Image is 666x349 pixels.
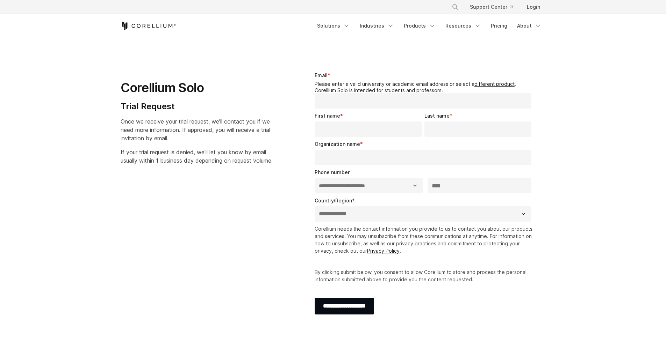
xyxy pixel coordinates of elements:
a: Support Center [464,1,518,13]
a: Industries [356,20,398,32]
a: Pricing [487,20,511,32]
div: Navigation Menu [443,1,546,13]
span: Phone number [315,169,350,175]
h4: Trial Request [121,101,273,112]
h1: Corellium Solo [121,80,273,96]
span: Last name [424,113,450,119]
a: Solutions [313,20,354,32]
legend: Please enter a valid university or academic email address or select a . Corellium Solo is intende... [315,81,535,93]
a: Products [400,20,440,32]
div: Navigation Menu [313,20,546,32]
a: Login [521,1,546,13]
span: Country/Region [315,198,352,203]
p: Corellium needs the contact information you provide to us to contact you about our products and s... [315,225,535,254]
span: If your trial request is denied, we'll let you know by email usually within 1 business day depend... [121,149,273,164]
span: Organization name [315,141,360,147]
a: Privacy Policy [367,248,400,254]
a: Corellium Home [121,22,176,30]
span: Once we receive your trial request, we'll contact you if we need more information. If approved, y... [121,118,270,142]
button: Search [449,1,461,13]
span: First name [315,113,340,119]
a: Resources [441,20,485,32]
a: different product [474,81,515,87]
a: About [513,20,546,32]
p: By clicking submit below, you consent to allow Corellium to store and process the personal inform... [315,268,535,283]
span: Email [315,72,328,78]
